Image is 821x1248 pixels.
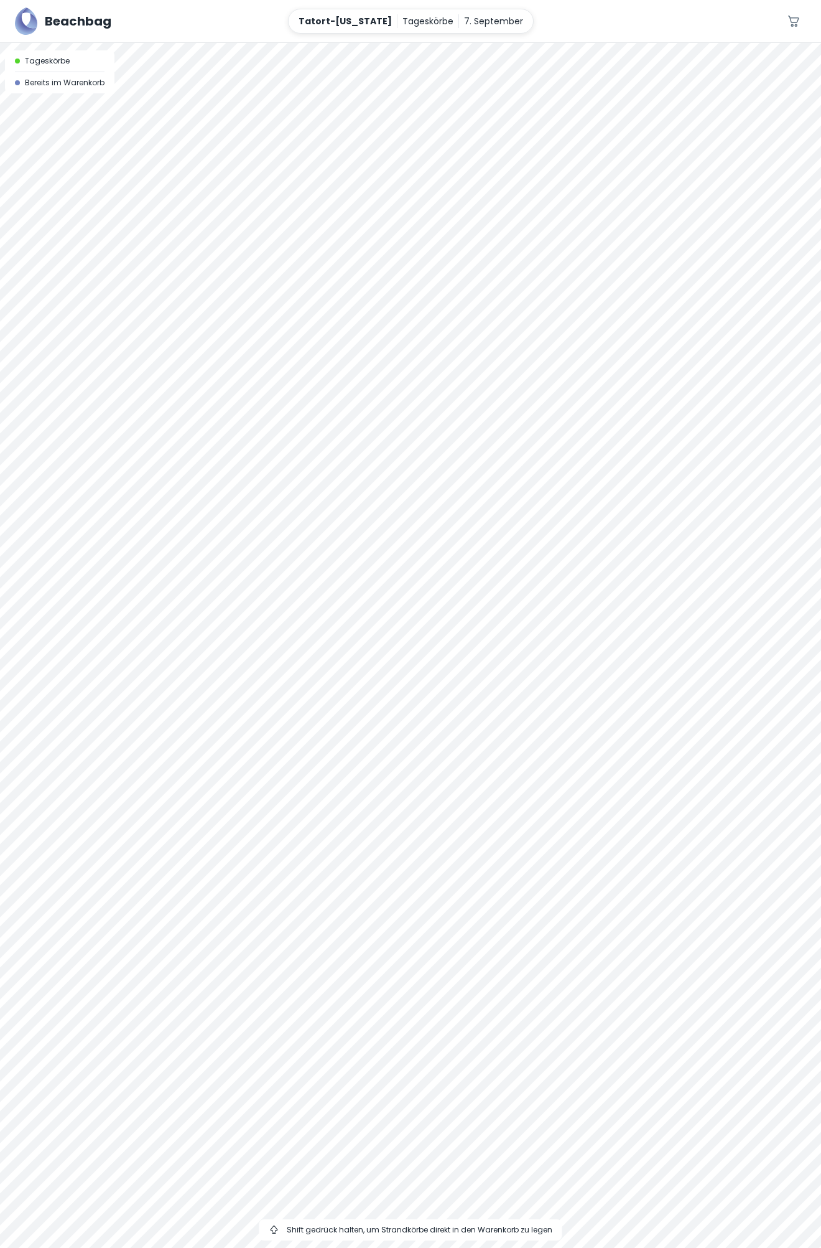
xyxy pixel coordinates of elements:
[299,14,392,28] p: Tatort-[US_STATE]
[287,1224,552,1236] span: Shift gedrück halten, um Strandkörbe direkt in den Warenkorb zu legen
[464,14,523,28] p: 7. September
[45,12,111,30] h5: Beachbag
[25,77,104,88] span: Bereits im Warenkorb
[15,7,37,35] img: Beachbag
[402,14,453,28] p: Tageskörbe
[25,55,70,67] span: Tageskörbe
